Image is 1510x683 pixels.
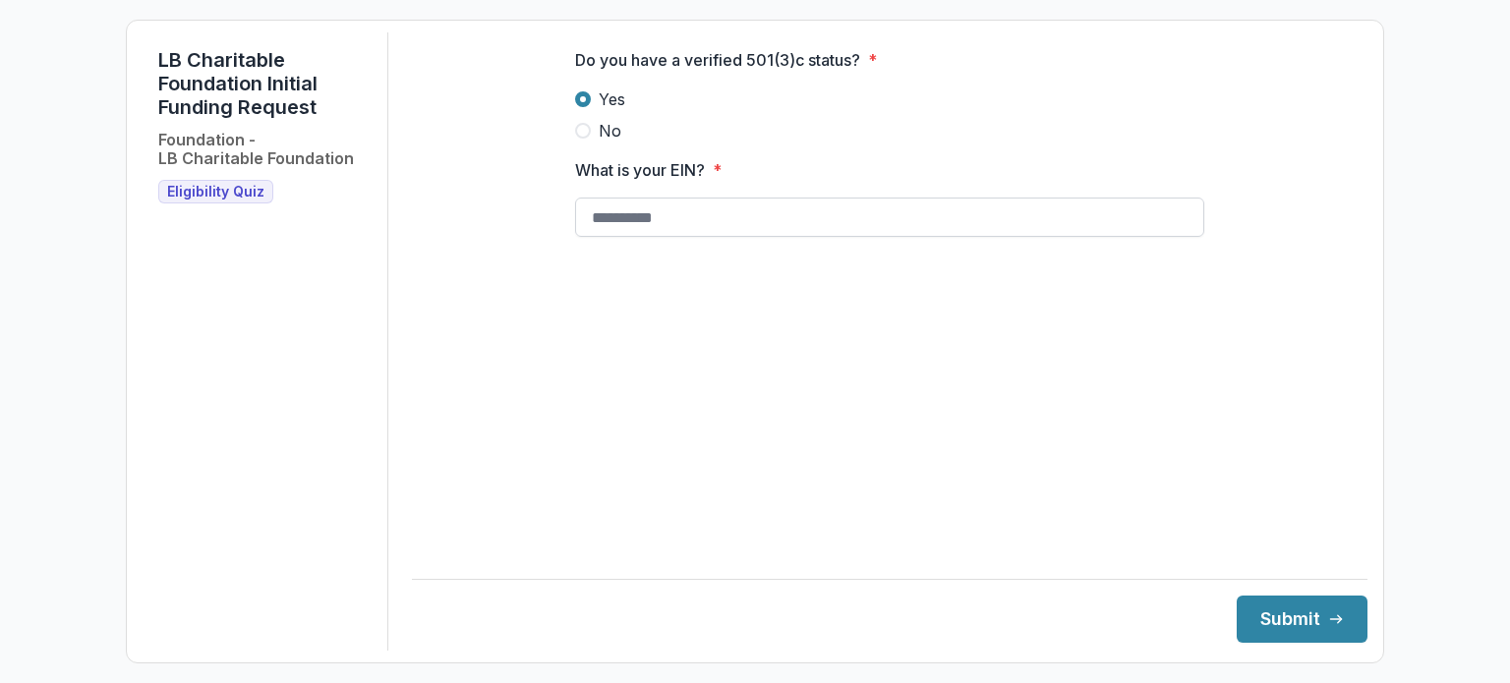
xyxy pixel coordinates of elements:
[599,119,621,142] span: No
[1237,596,1367,643] button: Submit
[575,48,860,72] p: Do you have a verified 501(3)c status?
[158,131,354,168] h2: Foundation - LB Charitable Foundation
[599,87,625,111] span: Yes
[167,184,264,200] span: Eligibility Quiz
[158,48,372,119] h1: LB Charitable Foundation Initial Funding Request
[575,158,705,182] p: What is your EIN?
